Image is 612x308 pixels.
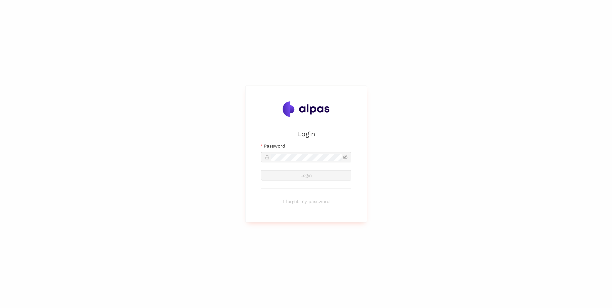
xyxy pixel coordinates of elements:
span: eye-invisible [343,155,347,159]
input: Password [271,154,342,161]
button: I forgot my password [261,196,351,207]
h2: Login [261,128,351,139]
img: Alpas.ai Logo [283,101,330,117]
label: Password [261,142,285,149]
span: lock [265,155,269,159]
button: Login [261,170,351,180]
